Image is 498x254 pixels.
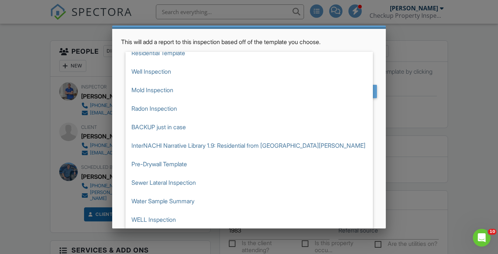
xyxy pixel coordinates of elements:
span: 10 [488,229,497,235]
span: Sewer Lateral Inspection [126,173,373,192]
span: Residential Template [126,44,373,62]
span: Mold Inspection [126,81,373,99]
span: Radon Inspection [126,99,373,118]
span: WELL Inspection [126,210,373,229]
p: This will add a report to this inspection based off of the template you choose. [121,38,377,46]
span: Water Sample Summary [126,192,373,210]
span: Well Inspection [126,62,373,81]
span: InterNACHI Narrative Library 1.9: Residential from [GEOGRAPHIC_DATA][PERSON_NAME] [126,136,373,155]
span: BACKUP just in case [126,118,373,136]
span: Pre-Drywall Template [126,155,373,173]
iframe: Intercom live chat [473,229,491,247]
